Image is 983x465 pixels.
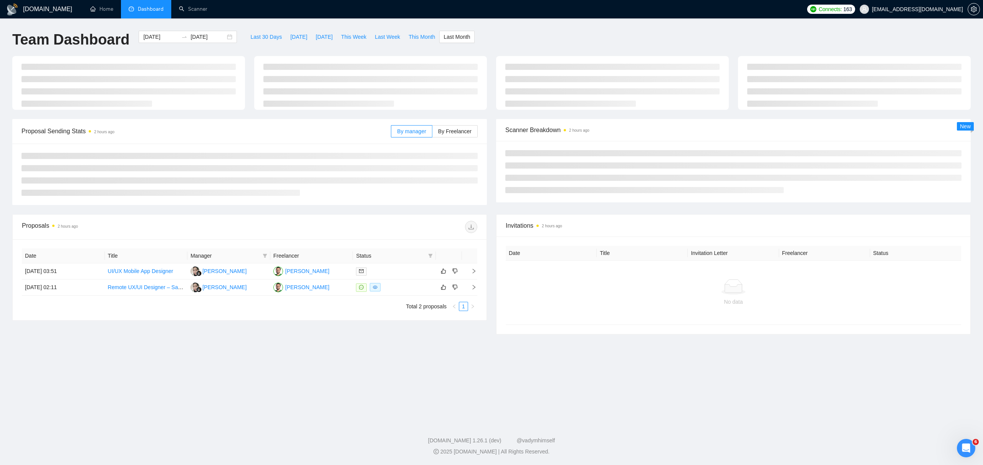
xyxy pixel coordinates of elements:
span: like [441,268,446,274]
th: Freelancer [779,246,870,261]
span: By manager [397,128,426,134]
a: UI/UX Mobile App Designer [108,268,173,274]
button: right [468,302,477,311]
span: swap-right [181,34,187,40]
button: dislike [450,283,460,292]
span: user [862,7,867,12]
img: logo [6,3,18,16]
span: By Freelancer [438,128,472,134]
span: message [359,285,364,290]
span: copyright [434,449,439,454]
button: This Week [337,31,371,43]
span: Last 30 Days [250,33,282,41]
li: Next Page [468,302,477,311]
span: Scanner Breakdown [505,125,961,135]
img: SA [273,266,283,276]
span: filter [261,250,269,261]
th: Manager [187,248,270,263]
span: dislike [452,284,458,290]
a: RR[PERSON_NAME] [190,268,247,274]
button: [DATE] [311,31,337,43]
span: Status [356,252,425,260]
img: SA [273,283,283,292]
input: Start date [143,33,178,41]
th: Status [870,246,961,261]
button: This Month [404,31,439,43]
span: right [465,285,477,290]
span: dislike [452,268,458,274]
a: 1 [459,302,468,311]
a: SA[PERSON_NAME] [273,268,329,274]
span: Last Month [444,33,470,41]
span: Last Week [375,33,400,41]
button: like [439,266,448,276]
button: Last Month [439,31,474,43]
span: right [465,268,477,274]
a: RR[PERSON_NAME] [190,284,247,290]
span: Invitations [506,221,961,230]
div: [PERSON_NAME] [202,283,247,291]
span: Manager [190,252,260,260]
div: [PERSON_NAME] [285,267,329,275]
span: to [181,34,187,40]
li: Previous Page [450,302,459,311]
span: left [452,304,457,309]
button: like [439,283,448,292]
button: setting [968,3,980,15]
input: End date [190,33,225,41]
span: filter [427,250,434,261]
h1: Team Dashboard [12,31,129,49]
span: [DATE] [316,33,333,41]
a: setting [968,6,980,12]
th: Freelancer [270,248,353,263]
button: left [450,302,459,311]
td: UI/UX Mobile App Designer [105,263,188,280]
th: Date [506,246,597,261]
th: Invitation Letter [688,246,779,261]
div: Proposals [22,221,250,233]
span: Proposal Sending Stats [22,126,391,136]
img: RR [190,266,200,276]
a: Remote UX/UI Designer – SaaS Trading Platform with the AI - powered modules [108,284,299,290]
time: 2 hours ago [58,224,78,228]
span: New [960,123,971,129]
div: [PERSON_NAME] [285,283,329,291]
a: searchScanner [179,6,207,12]
div: [PERSON_NAME] [202,267,247,275]
a: homeHome [90,6,113,12]
iframe: Intercom live chat [957,439,975,457]
button: [DATE] [286,31,311,43]
span: right [470,304,475,309]
time: 2 hours ago [569,128,589,132]
li: Total 2 proposals [406,302,447,311]
span: This Week [341,33,366,41]
span: like [441,284,446,290]
img: gigradar-bm.png [196,287,202,292]
div: 2025 [DOMAIN_NAME] | All Rights Reserved. [6,448,977,456]
span: Dashboard [138,6,164,12]
a: SA[PERSON_NAME] [273,284,329,290]
span: dashboard [129,6,134,12]
th: Title [597,246,688,261]
div: No data [512,298,955,306]
button: Last 30 Days [246,31,286,43]
img: upwork-logo.png [810,6,816,12]
img: RR [190,283,200,292]
span: 6 [973,439,979,445]
td: [DATE] 02:11 [22,280,105,296]
a: [DOMAIN_NAME] 1.26.1 (dev) [428,437,501,443]
span: filter [428,253,433,258]
td: [DATE] 03:51 [22,263,105,280]
a: @vadymhimself [516,437,555,443]
span: 163 [843,5,852,13]
time: 2 hours ago [94,130,114,134]
span: eye [373,285,377,290]
span: [DATE] [290,33,307,41]
button: Last Week [371,31,404,43]
span: mail [359,269,364,273]
span: filter [263,253,267,258]
td: Remote UX/UI Designer – SaaS Trading Platform with the AI - powered modules [105,280,188,296]
span: This Month [409,33,435,41]
th: Date [22,248,105,263]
